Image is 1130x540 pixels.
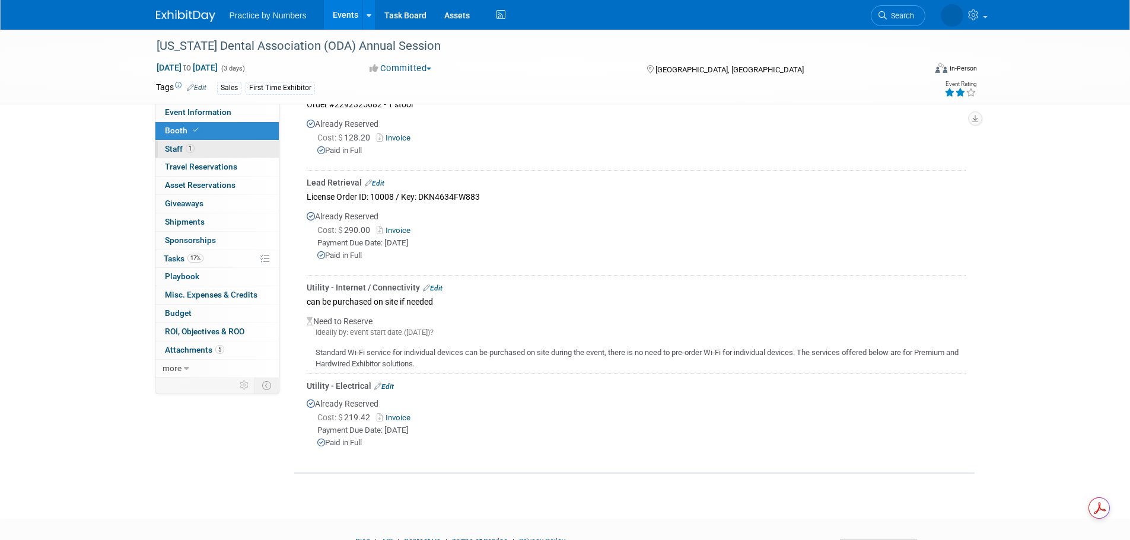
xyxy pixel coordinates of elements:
[655,65,804,74] span: [GEOGRAPHIC_DATA], [GEOGRAPHIC_DATA]
[317,238,966,249] div: Payment Due Date: [DATE]
[165,327,244,336] span: ROI, Objectives & ROO
[855,62,978,79] div: Event Format
[155,158,279,176] a: Travel Reservations
[307,205,966,271] div: Already Reserved
[165,290,257,299] span: Misc. Expenses & Credits
[944,81,976,87] div: Event Rating
[317,437,966,449] div: Paid in Full
[317,250,966,261] div: Paid in Full
[307,392,966,458] div: Already Reserved
[163,363,182,373] span: more
[377,133,415,142] a: Invoice
[182,63,193,72] span: to
[186,144,195,153] span: 1
[374,382,394,391] a: Edit
[317,133,375,142] span: 128.20
[165,126,201,135] span: Booth
[165,162,237,171] span: Travel Reservations
[155,213,279,231] a: Shipments
[217,82,241,94] div: Sales
[187,254,203,263] span: 17%
[246,82,315,94] div: First Time Exhibitor
[307,188,966,205] div: License Order ID: 10008 / Key: DKN4634FW883
[165,199,203,208] span: Giveaways
[365,62,436,75] button: Committed
[307,327,966,338] div: Ideally by: event start date ([DATE])?
[155,122,279,140] a: Booth
[307,338,966,369] div: Standard Wi-Fi service for individual devices can be purchased on site during the event, there is...
[155,104,279,122] a: Event Information
[164,254,203,263] span: Tasks
[165,107,231,117] span: Event Information
[234,378,255,393] td: Personalize Event Tab Strip
[156,81,206,95] td: Tags
[215,345,224,354] span: 5
[155,177,279,194] a: Asset Reservations
[377,226,415,235] a: Invoice
[165,144,195,154] span: Staff
[165,271,199,281] span: Playbook
[317,133,344,142] span: Cost: $
[165,345,224,354] span: Attachments
[220,65,245,72] span: (3 days)
[165,308,192,318] span: Budget
[165,235,216,245] span: Sponsorships
[156,62,218,73] span: [DATE] [DATE]
[307,309,966,369] div: Need to Reserve
[423,284,443,292] a: Edit
[165,217,205,226] span: Shipments
[156,10,215,22] img: ExhibitDay
[871,5,925,26] a: Search
[307,112,966,166] div: Already Reserved
[317,145,966,156] div: Paid in Full
[377,413,415,422] a: Invoice
[155,140,279,158] a: Staff1
[155,323,279,341] a: ROI, Objectives & ROO
[254,378,279,393] td: Toggle Event Tabs
[307,293,966,309] div: can be purchased on site if needed
[155,232,279,250] a: Sponsorships
[230,11,307,20] span: Practice by Numbers
[193,127,199,133] i: Booth reservation complete
[887,11,914,20] span: Search
[317,225,344,235] span: Cost: $
[307,380,966,392] div: Utility - Electrical
[317,413,344,422] span: Cost: $
[307,177,966,188] div: Lead Retrieval
[317,225,375,235] span: 290.00
[155,305,279,322] a: Budget
[155,286,279,304] a: Misc. Expenses & Credits
[155,360,279,378] a: more
[317,425,966,436] div: Payment Due Date: [DATE]
[152,36,908,57] div: [US_STATE] Dental Association (ODA) Annual Session
[317,413,375,422] span: 219.42
[949,64,977,73] div: In-Person
[187,84,206,92] a: Edit
[155,195,279,213] a: Giveaways
[155,341,279,359] a: Attachments5
[935,63,947,73] img: Format-Inperson.png
[365,179,384,187] a: Edit
[165,180,235,190] span: Asset Reservations
[155,268,279,286] a: Playbook
[155,250,279,268] a: Tasks17%
[307,282,966,293] div: Utility - Internet / Connectivity
[941,4,963,27] img: Hannah Dallek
